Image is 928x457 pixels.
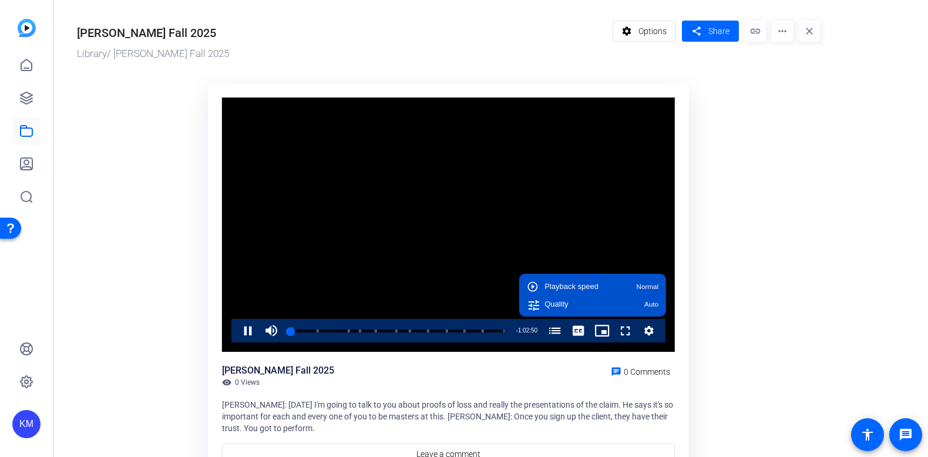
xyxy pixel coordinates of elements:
[222,98,675,352] div: Video Player
[222,364,334,378] div: [PERSON_NAME] Fall 2025
[18,19,36,37] img: blue-gradient.svg
[613,21,677,42] button: Options
[235,378,260,387] span: 0 Views
[606,364,675,378] a: 0 Comments
[614,319,637,342] button: Fullscreen
[682,21,739,42] button: Share
[689,23,704,39] mat-icon: share
[516,327,517,334] span: -
[544,283,599,290] span: Playback speed
[222,378,231,387] mat-icon: visibility
[708,25,729,38] span: Share
[519,295,666,313] button: Quality Auto
[799,21,820,42] mat-icon: close
[620,20,634,42] mat-icon: settings
[12,410,41,438] div: KM
[624,367,670,377] span: 0 Comments
[222,400,673,433] span: [PERSON_NAME]: [DATE] I'm going to talk to you about proofs of loss and really the presentations ...
[644,301,658,308] span: Auto
[636,283,658,290] span: Normal
[860,428,875,442] mat-icon: accessibility
[236,319,260,342] button: Pause
[611,367,621,377] mat-icon: chat
[899,428,913,442] mat-icon: message
[289,330,505,332] div: Progress Bar
[77,46,607,62] div: / [PERSON_NAME] Fall 2025
[745,21,766,42] mat-icon: link
[77,24,216,42] div: [PERSON_NAME] Fall 2025
[638,20,667,42] span: Options
[519,278,666,295] button: Playback speed Normal
[544,300,568,308] span: Quality
[543,319,567,342] button: Chapters
[590,319,614,342] button: Picture-in-Picture
[772,21,793,42] mat-icon: more_horiz
[77,48,107,59] a: Library
[567,319,590,342] button: Captions
[518,327,537,334] span: 1:02:50
[260,319,283,342] button: Mute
